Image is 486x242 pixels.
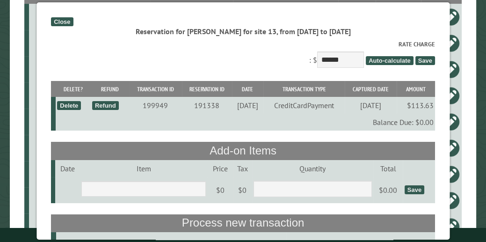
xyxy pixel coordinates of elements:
th: Process new transaction [51,214,435,232]
td: $0 [208,177,233,203]
th: Amount [396,81,435,97]
td: Total [373,160,403,177]
td: $0 [232,177,252,203]
div: Delete [57,101,81,110]
div: 6 [33,143,53,153]
td: Quantity [252,160,373,177]
th: Captured Date [345,81,396,97]
div: Save [405,185,424,194]
td: [DATE] [345,97,396,114]
td: Date [55,160,80,177]
td: [DATE] [232,97,263,114]
th: Delete? [56,81,91,97]
span: Save [415,56,435,65]
div: 1 [33,169,53,179]
th: Date [232,81,263,97]
td: $0.00 [373,177,403,203]
td: Tax [232,160,252,177]
div: Reservation for [PERSON_NAME] for site 13, from [DATE] to [DATE] [51,26,435,37]
div: : $ [51,40,435,70]
td: 199949 [129,97,182,114]
th: Reservation ID [181,81,232,97]
div: 12 [33,222,53,231]
th: Refund [91,81,129,97]
td: Price [208,160,233,177]
label: Rate Charge [51,40,435,49]
th: Transaction ID [129,81,182,97]
div: Refund [92,101,119,110]
div: 60 [33,117,53,126]
td: $113.63 [396,97,435,114]
td: Item [80,160,208,177]
div: 13 [33,65,53,74]
div: 31 [33,91,53,100]
span: Auto-calculate [366,56,413,65]
th: Add-on Items [51,142,435,160]
th: Transaction Type [263,81,345,97]
div: 5 [33,196,53,205]
div: 8 [33,12,53,22]
div: 25 [33,38,53,48]
td: 191338 [181,97,232,114]
td: Balance Due: $0.00 [56,114,435,131]
td: CreditCardPayment [263,97,345,114]
div: Close [51,17,73,26]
